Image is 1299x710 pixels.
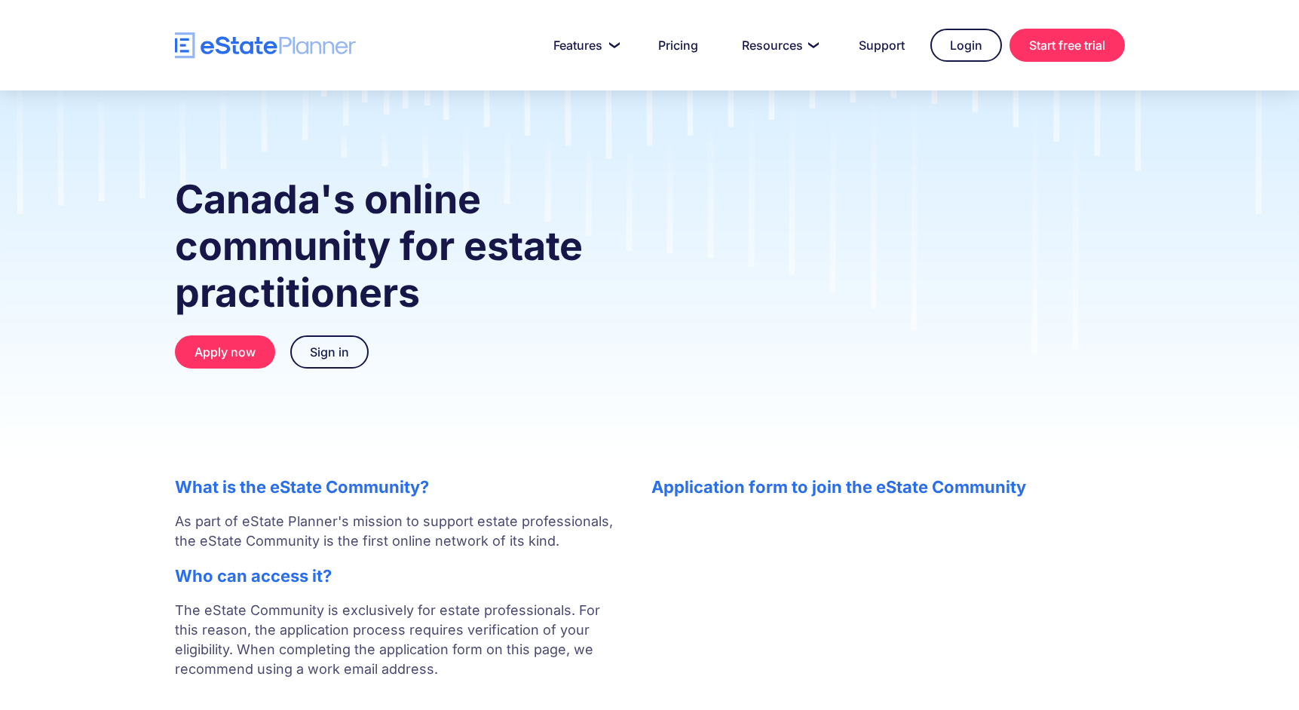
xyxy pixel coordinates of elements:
[175,566,621,586] h2: Who can access it?
[175,335,275,369] a: Apply now
[175,32,356,59] a: home
[640,30,716,60] a: Pricing
[290,335,369,369] a: Sign in
[175,601,621,699] p: The eState Community is exclusively for estate professionals. For this reason, the application pr...
[175,477,621,497] h2: What is the eState Community?
[651,477,1125,497] h2: Application form to join the eState Community
[175,176,583,317] strong: Canada's online community for estate practitioners
[535,30,633,60] a: Features
[1009,29,1125,62] a: Start free trial
[175,512,621,551] p: As part of eState Planner's mission to support estate professionals, the eState Community is the ...
[930,29,1002,62] a: Login
[841,30,923,60] a: Support
[724,30,833,60] a: Resources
